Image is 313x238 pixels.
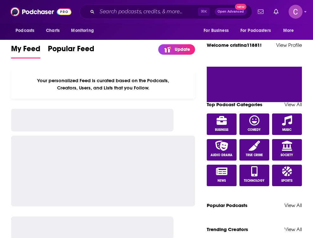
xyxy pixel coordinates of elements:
a: My Feed [11,44,40,58]
p: Update [175,47,190,52]
a: True Crime [239,139,269,161]
span: Society [281,153,293,157]
span: New [235,4,246,10]
span: Logged in as cristina11881 [289,5,303,19]
span: Audio Drama [211,153,232,157]
span: Open Advanced [218,10,244,13]
a: Update [158,44,195,55]
span: Sports [281,179,292,183]
button: Open AdvancedNew [215,8,247,15]
a: Charts [42,25,63,37]
a: Top Podcast Categories [207,101,262,107]
a: View All [284,202,302,208]
a: Welcome cristina11881! [207,42,262,48]
a: View All [284,101,302,107]
a: Technology [239,165,269,186]
button: open menu [199,25,237,37]
a: Show notifications dropdown [271,6,281,17]
button: open menu [236,25,280,37]
div: Your personalized Feed is curated based on the Podcasts, Creators, Users, and Lists that you Follow. [11,70,195,99]
img: Podchaser - Follow, Share and Rate Podcasts [10,6,71,18]
a: Popular Feed [48,44,94,58]
span: More [283,26,294,35]
button: open menu [279,25,302,37]
span: For Podcasters [240,26,271,35]
a: View All [284,226,302,232]
a: Society [272,139,302,161]
a: Business [207,113,237,135]
button: open menu [67,25,102,37]
span: For Business [204,26,229,35]
a: Trending Creators [207,226,248,232]
a: News [207,165,237,186]
a: View Profile [276,42,302,48]
span: Technology [244,179,264,183]
span: News [218,179,226,183]
span: Business [215,128,228,132]
a: Popular Podcasts [207,202,247,208]
span: Charts [46,26,60,35]
a: Audio Drama [207,139,237,161]
span: My Feed [11,44,40,57]
img: User Profile [289,5,303,19]
span: Music [282,128,291,132]
button: open menu [11,25,42,37]
a: Comedy [239,113,269,135]
span: Popular Feed [48,44,94,57]
span: Podcasts [16,26,34,35]
span: Comedy [248,128,261,132]
a: Music [272,113,302,135]
div: Search podcasts, credits, & more... [80,4,252,19]
button: Show profile menu [289,5,303,19]
span: Monitoring [71,26,94,35]
a: Sports [272,165,302,186]
span: True Crime [246,153,263,157]
input: Search podcasts, credits, & more... [97,7,198,17]
span: ⌘ K [198,8,210,16]
a: Show notifications dropdown [255,6,266,17]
